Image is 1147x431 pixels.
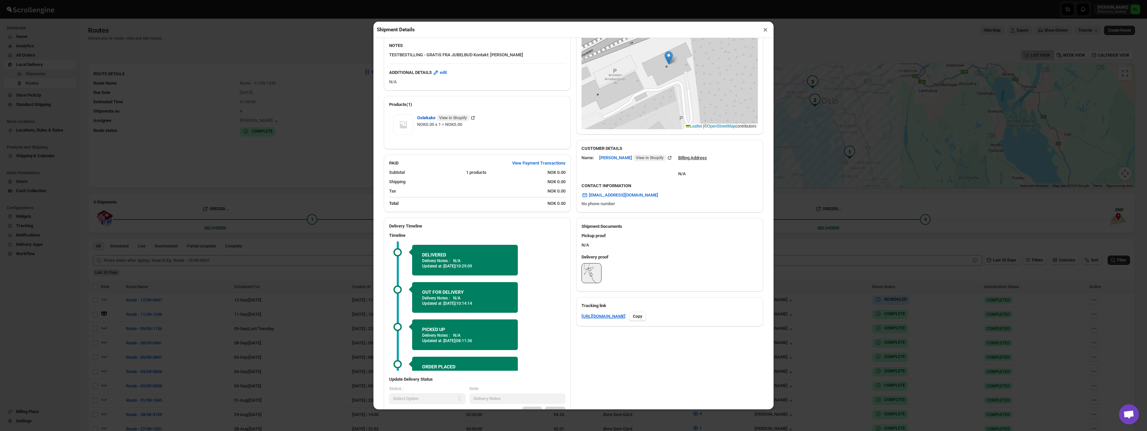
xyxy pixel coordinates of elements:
h2: Shipment Documents [582,223,758,230]
div: NOK 0.00 [547,188,565,195]
button: edit [428,67,451,78]
p: N/A [453,333,460,338]
button: View Payment Transactions [508,158,569,169]
div: N/A [576,230,763,251]
h3: CONTACT INFORMATION [582,183,758,189]
div: Subtotal [389,169,461,176]
span: NOK0.00 x 1 = NOK0.00 [417,122,462,127]
div: Tax [389,188,542,195]
p: Delivery Notes : [422,333,450,338]
u: Billing Address [678,155,707,160]
button: Copy [629,312,646,321]
h3: Delivery proof [582,254,758,260]
span: No phone number [582,201,615,206]
h3: Tracking link [582,302,758,309]
div: N/A [678,164,707,177]
h2: Products(1) [389,101,565,108]
p: N/A [453,258,460,263]
h3: CUSTOMER DETAILS [582,145,758,152]
h2: PICKED UP [422,326,508,333]
div: © contributors [684,124,758,129]
b: NOTES [389,43,403,48]
span: [PERSON_NAME] [599,155,666,161]
p: Updated at : [422,263,508,269]
div: 1 products [466,169,542,176]
div: NOK 0.00 [547,179,565,185]
h3: Update Delivery Status [389,376,565,383]
span: View in Shopify [439,115,467,121]
p: Delivery Notes : [422,258,450,263]
span: edit [440,69,447,76]
div: Shipping [389,179,542,185]
input: Delivery Notes [469,393,566,404]
span: [DATE] | 10:14:14 [443,301,472,306]
span: Ostekake [417,115,469,121]
p: Updated at : [422,301,508,306]
h3: Pickup proof [582,232,758,239]
p: TESTBESTILLING - GRATIS FRA JUBELBUD Kontakt: [PERSON_NAME] [389,52,565,58]
div: Name: [582,155,594,161]
p: Delivery Notes : [422,370,450,375]
h3: Timeline [389,232,565,239]
div: NOK 0.00 [547,169,565,176]
span: [DATE] | 10:29:09 [443,264,472,268]
span: [EMAIL_ADDRESS][DOMAIN_NAME] [589,192,658,199]
b: Total [389,201,398,206]
span: Note [469,386,478,391]
span: Copy [633,314,642,319]
a: [URL][DOMAIN_NAME] [582,313,626,320]
button: × [761,25,770,34]
h2: DELIVERED [422,251,508,258]
p: N/A [453,295,460,301]
a: Leaflet [686,124,702,129]
span: View Payment Transactions [512,160,565,167]
p: N/A [453,370,460,375]
span: Status : [389,386,403,391]
h2: ORDER PLACED [422,363,508,370]
span: [DATE] | 08:11:36 [443,338,472,343]
h2: Delivery Timeline [389,223,565,229]
span: | [703,124,704,129]
h2: PAID [389,160,398,167]
div: NOK 0.00 [547,200,565,207]
a: [EMAIL_ADDRESS][DOMAIN_NAME] [578,190,662,201]
span: View in Shopify [636,155,664,161]
span: N/A [389,79,397,84]
a: OpenStreetMap [707,124,736,129]
img: Item [393,115,413,135]
img: Marker [665,51,673,65]
a: [PERSON_NAME] View in Shopify [599,155,673,160]
p: Delivery Notes : [422,295,450,301]
h2: Shipment Details [377,26,415,33]
b: ADDITIONAL DETAILS [389,69,432,76]
a: Ostekake View in Shopify [417,115,476,120]
h2: OUT FOR DELIVERY [422,289,508,295]
p: Updated at : [422,338,508,343]
div: Open chat [1119,404,1139,424]
img: IiFII2UVkPoJSQwHs8ofR.png [582,263,601,283]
